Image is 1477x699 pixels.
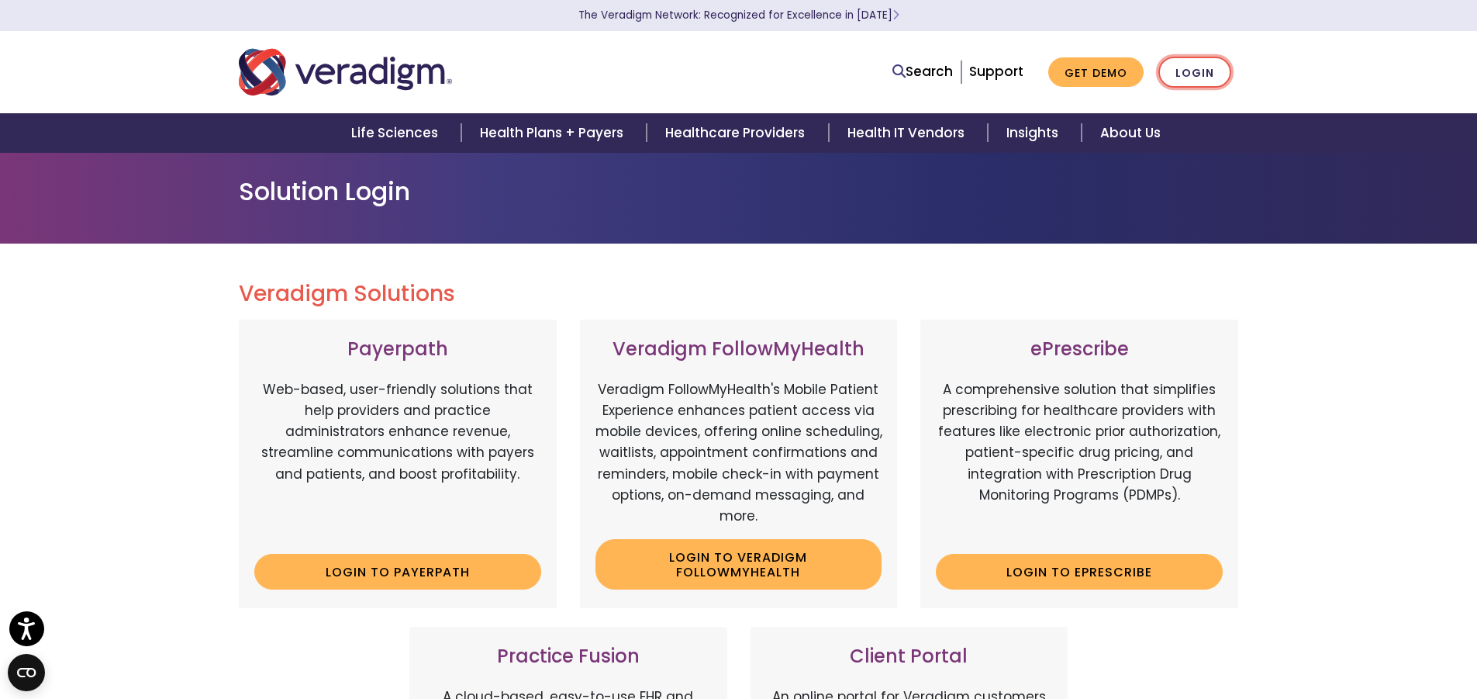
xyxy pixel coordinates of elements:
[988,113,1082,153] a: Insights
[239,177,1239,206] h1: Solution Login
[578,8,899,22] a: The Veradigm Network: Recognized for Excellence in [DATE]Learn More
[425,645,712,668] h3: Practice Fusion
[936,554,1223,590] a: Login to ePrescribe
[239,281,1239,307] h2: Veradigm Solutions
[254,554,541,590] a: Login to Payerpath
[1158,57,1231,88] a: Login
[595,379,882,527] p: Veradigm FollowMyHealth's Mobile Patient Experience enhances patient access via mobile devices, o...
[892,61,953,82] a: Search
[829,113,988,153] a: Health IT Vendors
[892,8,899,22] span: Learn More
[239,47,452,98] img: Veradigm logo
[595,338,882,361] h3: Veradigm FollowMyHealth
[461,113,647,153] a: Health Plans + Payers
[969,62,1023,81] a: Support
[1179,587,1458,680] iframe: Drift Chat Widget
[1082,113,1179,153] a: About Us
[595,539,882,590] a: Login to Veradigm FollowMyHealth
[333,113,461,153] a: Life Sciences
[936,379,1223,542] p: A comprehensive solution that simplifies prescribing for healthcare providers with features like ...
[254,379,541,542] p: Web-based, user-friendly solutions that help providers and practice administrators enhance revenu...
[936,338,1223,361] h3: ePrescribe
[254,338,541,361] h3: Payerpath
[8,654,45,691] button: Open CMP widget
[766,645,1053,668] h3: Client Portal
[1048,57,1144,88] a: Get Demo
[647,113,828,153] a: Healthcare Providers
